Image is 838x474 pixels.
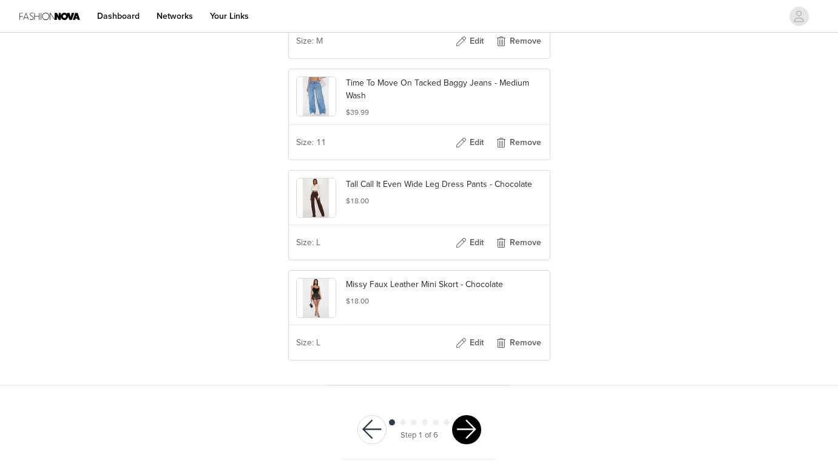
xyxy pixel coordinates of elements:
button: Remove [494,233,542,252]
h5: $18.00 [346,296,542,306]
button: Remove [494,133,542,152]
button: Edit [445,233,494,252]
img: product image [303,178,329,217]
p: Tall Call It Even Wide Leg Dress Pants - Chocolate [346,178,542,191]
button: Edit [445,133,494,152]
img: product image [303,279,329,317]
span: Size: L [296,336,320,349]
div: Step 1 of 6 [400,430,438,442]
span: Size: M [296,35,323,47]
a: Networks [149,2,200,30]
h5: $39.99 [346,107,542,118]
a: Dashboard [90,2,147,30]
div: avatar [793,7,805,26]
button: Edit [445,32,494,51]
img: Fashion Nova Logo [19,2,80,30]
span: Size: L [296,236,320,249]
img: product image [303,77,329,116]
p: Missy Faux Leather Mini Skort - Chocolate [346,278,542,291]
p: Time To Move On Tacked Baggy Jeans - Medium Wash [346,76,542,102]
a: Your Links [203,2,256,30]
button: Remove [494,333,542,353]
span: Size: 11 [296,136,326,149]
h5: $18.00 [346,195,542,206]
button: Remove [494,32,542,51]
button: Edit [445,333,494,353]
